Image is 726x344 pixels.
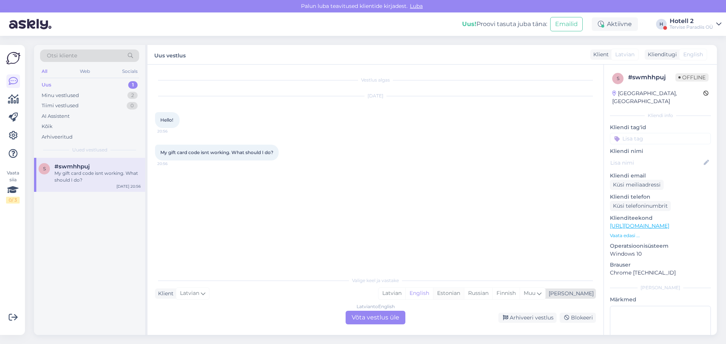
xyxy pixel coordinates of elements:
p: Kliendi nimi [610,147,711,155]
input: Lisa nimi [610,159,702,167]
div: Latvian to English [357,303,395,310]
div: Võta vestlus üle [346,311,405,324]
div: 1 [128,81,138,89]
b: Uus! [462,20,476,28]
div: [DATE] 20:56 [116,184,141,189]
span: My gift card code isnt working. What should I do? [160,150,273,155]
div: H [656,19,667,29]
span: 20:56 [157,161,186,167]
div: Klienditugi [645,51,677,59]
p: Kliendi tag'id [610,123,711,131]
div: Kõik [42,123,53,130]
span: Luba [408,3,425,9]
p: Vaata edasi ... [610,232,711,239]
div: Küsi meiliaadressi [610,180,664,190]
img: Askly Logo [6,51,20,65]
div: Finnish [492,288,520,299]
div: Valige keel ja vastake [155,277,596,284]
span: Latvian [615,51,634,59]
div: AI Assistent [42,113,70,120]
div: 0 / 3 [6,197,20,204]
div: Minu vestlused [42,92,79,99]
div: Estonian [433,288,464,299]
div: Klient [590,51,609,59]
div: Küsi telefoninumbrit [610,201,671,211]
span: s [617,76,619,81]
div: Proovi tasuta juba täna: [462,20,547,29]
span: Latvian [180,289,199,298]
p: Chrome [TECHNICAL_ID] [610,269,711,277]
div: [PERSON_NAME] [546,290,594,298]
div: [GEOGRAPHIC_DATA], [GEOGRAPHIC_DATA] [612,89,703,105]
p: Windows 10 [610,250,711,258]
div: Vestlus algas [155,77,596,83]
div: Hotell 2 [670,18,713,24]
input: Lisa tag [610,133,711,144]
a: [URL][DOMAIN_NAME] [610,222,669,229]
div: [DATE] [155,93,596,99]
label: Uus vestlus [154,49,186,60]
div: Aktiivne [592,17,638,31]
p: Kliendi telefon [610,193,711,201]
div: English [405,288,433,299]
div: 2 [127,92,138,99]
div: Klient [155,290,174,298]
span: #swmhhpuj [54,163,90,170]
div: [PERSON_NAME] [610,284,711,291]
p: Operatsioonisüsteem [610,242,711,250]
span: Offline [675,73,709,82]
p: Klienditeekond [610,214,711,222]
span: s [43,166,46,171]
div: All [40,66,49,76]
div: Tiimi vestlused [42,102,79,110]
div: Russian [464,288,492,299]
button: Emailid [550,17,583,31]
div: Arhiveeri vestlus [498,313,557,323]
div: 0 [127,102,138,110]
span: Muu [524,290,535,296]
div: My gift card code isnt working. What should I do? [54,170,141,184]
div: Socials [121,66,139,76]
span: English [683,51,703,59]
div: # swmhhpuj [628,73,675,82]
span: 20:56 [157,128,186,134]
div: Web [78,66,92,76]
div: Uus [42,81,51,89]
p: Märkmed [610,296,711,304]
div: Vaata siia [6,170,20,204]
a: Hotell 2Tervise Paradiis OÜ [670,18,721,30]
span: Uued vestlused [72,147,107,153]
p: Brauser [610,261,711,269]
div: Tervise Paradiis OÜ [670,24,713,30]
p: Kliendi email [610,172,711,180]
span: Hello! [160,117,173,123]
div: Blokeeri [560,313,596,323]
div: Latvian [379,288,405,299]
div: Kliendi info [610,112,711,119]
span: Otsi kliente [47,52,77,60]
div: Arhiveeritud [42,133,73,141]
